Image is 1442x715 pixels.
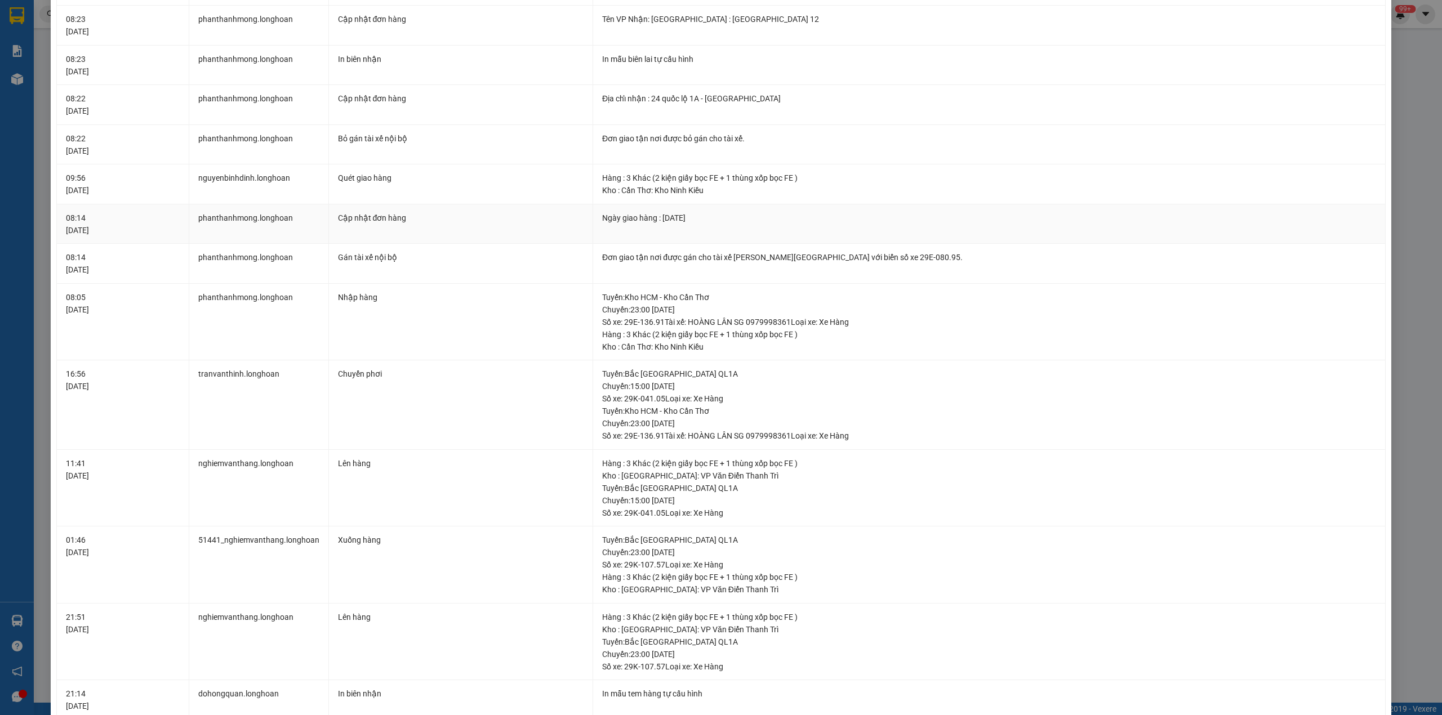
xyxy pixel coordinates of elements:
[66,132,180,157] div: 08:22 [DATE]
[602,291,1376,328] div: Tuyến : Kho HCM - Kho Cần Thơ Chuyến: 23:00 [DATE] Số xe: 29E-136.91 Tài xế: HOÀNG LÂN SG 0979998...
[602,92,1376,105] div: Địa chỉ nhận : 24 quốc lộ 1A - [GEOGRAPHIC_DATA]
[602,212,1376,224] div: Ngày giao hàng : [DATE]
[602,687,1376,700] div: In mẫu tem hàng tự cấu hình
[602,623,1376,636] div: Kho : [GEOGRAPHIC_DATA]: VP Văn Điển Thanh Trì
[189,526,329,604] td: 51441_nghiemvanthang.longhoan
[602,457,1376,470] div: Hàng : 3 Khác (2 kiện giấy bọc FE + 1 thùng xốp bọc FE )
[338,251,584,263] div: Gán tài xế nội bộ
[602,251,1376,263] div: Đơn giao tận nơi được gán cho tài xế [PERSON_NAME][GEOGRAPHIC_DATA] với biển số xe 29E-080.95.
[189,46,329,86] td: phanthanhmong.longhoan
[602,534,1376,571] div: Tuyến : Bắc [GEOGRAPHIC_DATA] QL1A Chuyến: 23:00 [DATE] Số xe: 29K-107.57 Loại xe: Xe Hàng
[189,204,329,244] td: phanthanhmong.longhoan
[189,85,329,125] td: phanthanhmong.longhoan
[66,251,180,276] div: 08:14 [DATE]
[66,92,180,117] div: 08:22 [DATE]
[602,184,1376,196] div: Kho : Cần Thơ: Kho Ninh Kiều
[602,636,1376,673] div: Tuyến : Bắc [GEOGRAPHIC_DATA] QL1A Chuyến: 23:00 [DATE] Số xe: 29K-107.57 Loại xe: Xe Hàng
[189,604,329,681] td: nghiemvanthang.longhoan
[602,53,1376,65] div: In mẫu biên lai tự cấu hình
[66,212,180,236] div: 08:14 [DATE]
[602,13,1376,25] div: Tên VP Nhận: [GEOGRAPHIC_DATA] : [GEOGRAPHIC_DATA] 12
[338,457,584,470] div: Lên hàng
[602,341,1376,353] div: Kho : Cần Thơ: Kho Ninh Kiều
[66,13,180,38] div: 08:23 [DATE]
[66,172,180,196] div: 09:56 [DATE]
[338,92,584,105] div: Cập nhật đơn hàng
[602,571,1376,583] div: Hàng : 3 Khác (2 kiện giấy bọc FE + 1 thùng xốp bọc FE )
[189,360,329,450] td: tranvanthinh.longhoan
[602,132,1376,145] div: Đơn giao tận nơi được bỏ gán cho tài xế.
[189,450,329,527] td: nghiemvanthang.longhoan
[66,53,180,78] div: 08:23 [DATE]
[189,6,329,46] td: phanthanhmong.longhoan
[338,212,584,224] div: Cập nhật đơn hàng
[338,611,584,623] div: Lên hàng
[66,611,180,636] div: 21:51 [DATE]
[338,368,584,380] div: Chuyển phơi
[602,328,1376,341] div: Hàng : 3 Khác (2 kiện giấy bọc FE + 1 thùng xốp bọc FE )
[602,611,1376,623] div: Hàng : 3 Khác (2 kiện giấy bọc FE + 1 thùng xốp bọc FE )
[602,368,1376,405] div: Tuyến : Bắc [GEOGRAPHIC_DATA] QL1A Chuyến: 15:00 [DATE] Số xe: 29K-041.05 Loại xe: Xe Hàng
[338,132,584,145] div: Bỏ gán tài xế nội bộ
[66,534,180,558] div: 01:46 [DATE]
[338,534,584,546] div: Xuống hàng
[602,583,1376,596] div: Kho : [GEOGRAPHIC_DATA]: VP Văn Điển Thanh Trì
[66,457,180,482] div: 11:41 [DATE]
[602,405,1376,442] div: Tuyến : Kho HCM - Kho Cần Thơ Chuyến: 23:00 [DATE] Số xe: 29E-136.91 Tài xế: HOÀNG LÂN SG 0979998...
[338,172,584,184] div: Quét giao hàng
[338,291,584,303] div: Nhập hàng
[189,244,329,284] td: phanthanhmong.longhoan
[189,164,329,204] td: nguyenbinhdinh.longhoan
[66,368,180,392] div: 16:56 [DATE]
[602,470,1376,482] div: Kho : [GEOGRAPHIC_DATA]: VP Văn Điển Thanh Trì
[602,482,1376,519] div: Tuyến : Bắc [GEOGRAPHIC_DATA] QL1A Chuyến: 15:00 [DATE] Số xe: 29K-041.05 Loại xe: Xe Hàng
[338,53,584,65] div: In biên nhận
[189,125,329,165] td: phanthanhmong.longhoan
[66,687,180,712] div: 21:14 [DATE]
[338,13,584,25] div: Cập nhật đơn hàng
[189,284,329,361] td: phanthanhmong.longhoan
[602,172,1376,184] div: Hàng : 3 Khác (2 kiện giấy bọc FE + 1 thùng xốp bọc FE )
[66,291,180,316] div: 08:05 [DATE]
[338,687,584,700] div: In biên nhận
